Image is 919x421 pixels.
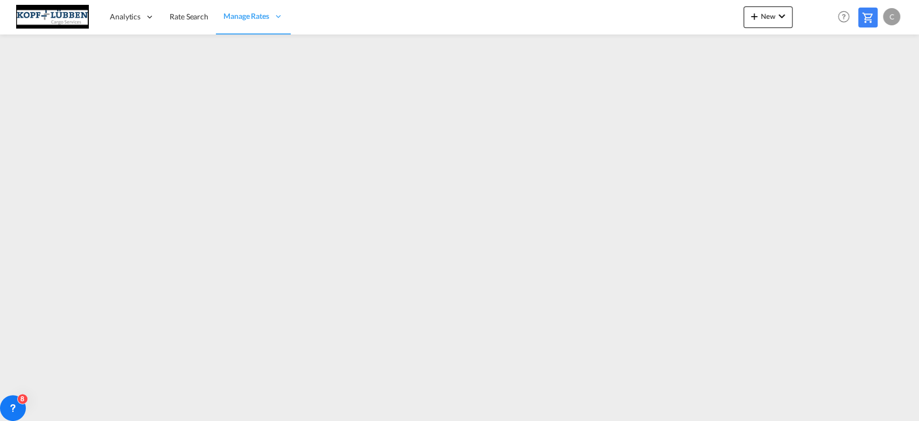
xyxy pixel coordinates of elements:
div: Help [834,8,858,27]
div: C [883,8,900,25]
span: Help [834,8,853,26]
span: Manage Rates [223,11,269,22]
md-icon: icon-plus 400-fg [748,10,761,23]
md-icon: icon-chevron-down [775,10,788,23]
button: icon-plus 400-fgNewicon-chevron-down [743,6,792,28]
span: New [748,12,788,20]
img: 25cf3bb0aafc11ee9c4fdbd399af7748.JPG [16,5,89,29]
span: Analytics [110,11,141,22]
span: Rate Search [170,12,208,21]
